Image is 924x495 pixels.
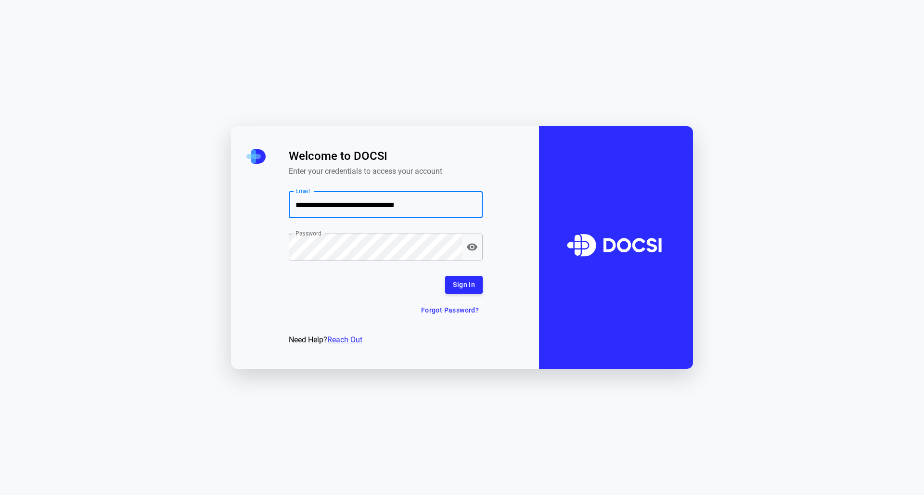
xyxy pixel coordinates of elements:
span: Enter your credentials to access your account [289,167,483,176]
img: DOCSI Logo [558,210,674,285]
button: Sign In [445,276,483,294]
button: Forgot Password? [417,301,483,319]
label: Password [295,229,321,237]
span: Welcome to DOCSI [289,149,483,163]
a: Reach Out [327,335,362,344]
img: DOCSI Mini Logo [246,149,266,164]
label: Email [295,187,310,195]
div: Need Help? [289,334,483,346]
